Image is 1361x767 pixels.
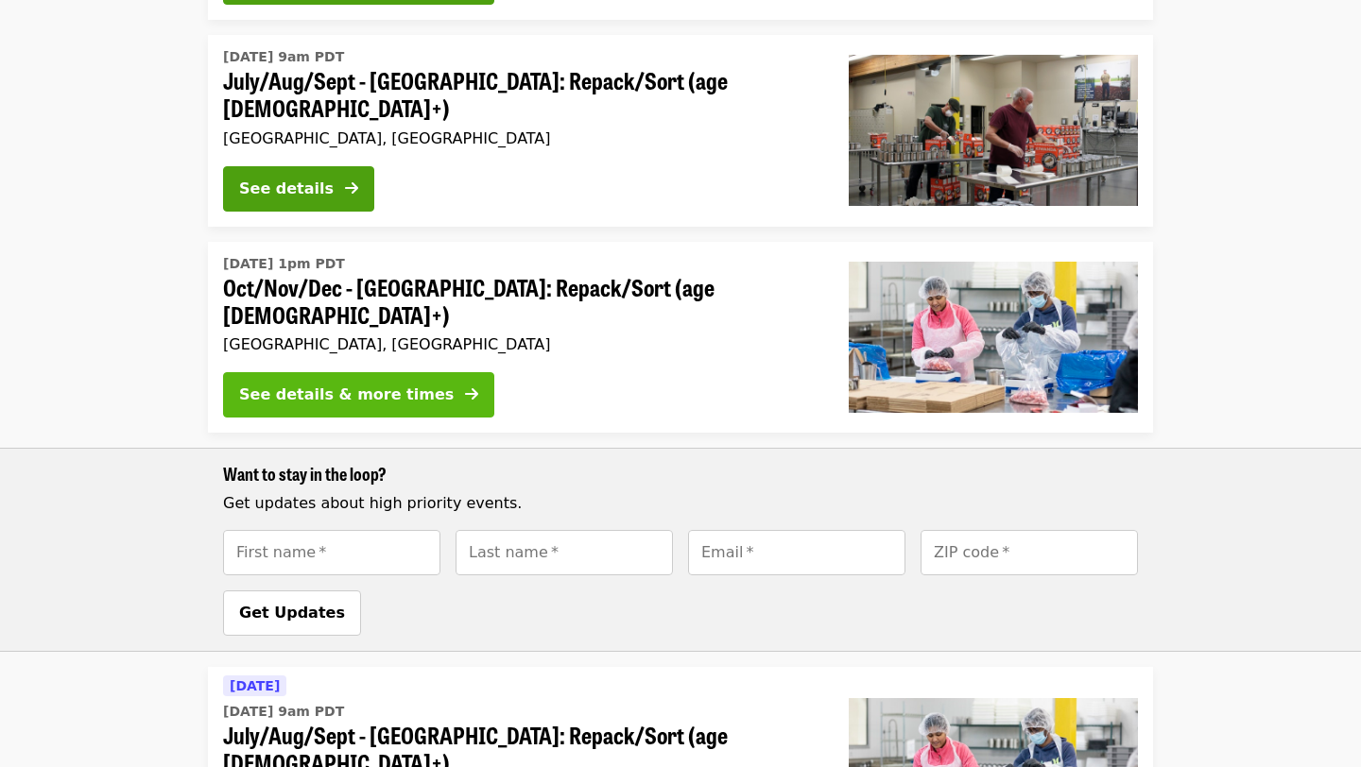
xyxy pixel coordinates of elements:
[849,262,1138,413] img: Oct/Nov/Dec - Beaverton: Repack/Sort (age 10+) organized by Oregon Food Bank
[849,55,1138,206] img: July/Aug/Sept - Portland: Repack/Sort (age 16+) organized by Oregon Food Bank
[345,179,358,197] i: arrow-right icon
[223,129,818,147] div: [GEOGRAPHIC_DATA], [GEOGRAPHIC_DATA]
[223,47,344,67] time: [DATE] 9am PDT
[223,254,345,274] time: [DATE] 1pm PDT
[223,702,344,722] time: [DATE] 9am PDT
[208,242,1153,434] a: See details for "Oct/Nov/Dec - Beaverton: Repack/Sort (age 10+)"
[230,678,280,693] span: [DATE]
[208,35,1153,227] a: See details for "July/Aug/Sept - Portland: Repack/Sort (age 16+)"
[223,530,440,575] input: [object Object]
[223,590,361,636] button: Get Updates
[223,335,818,353] div: [GEOGRAPHIC_DATA], [GEOGRAPHIC_DATA]
[223,494,522,512] span: Get updates about high priority events.
[239,604,345,622] span: Get Updates
[223,166,374,212] button: See details
[239,178,334,200] div: See details
[223,372,494,418] button: See details & more times
[223,461,387,486] span: Want to stay in the loop?
[921,530,1138,575] input: [object Object]
[223,67,818,122] span: July/Aug/Sept - [GEOGRAPHIC_DATA]: Repack/Sort (age [DEMOGRAPHIC_DATA]+)
[688,530,905,575] input: [object Object]
[239,383,454,406] div: See details & more times
[456,530,673,575] input: [object Object]
[223,274,818,329] span: Oct/Nov/Dec - [GEOGRAPHIC_DATA]: Repack/Sort (age [DEMOGRAPHIC_DATA]+)
[465,385,478,403] i: arrow-right icon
